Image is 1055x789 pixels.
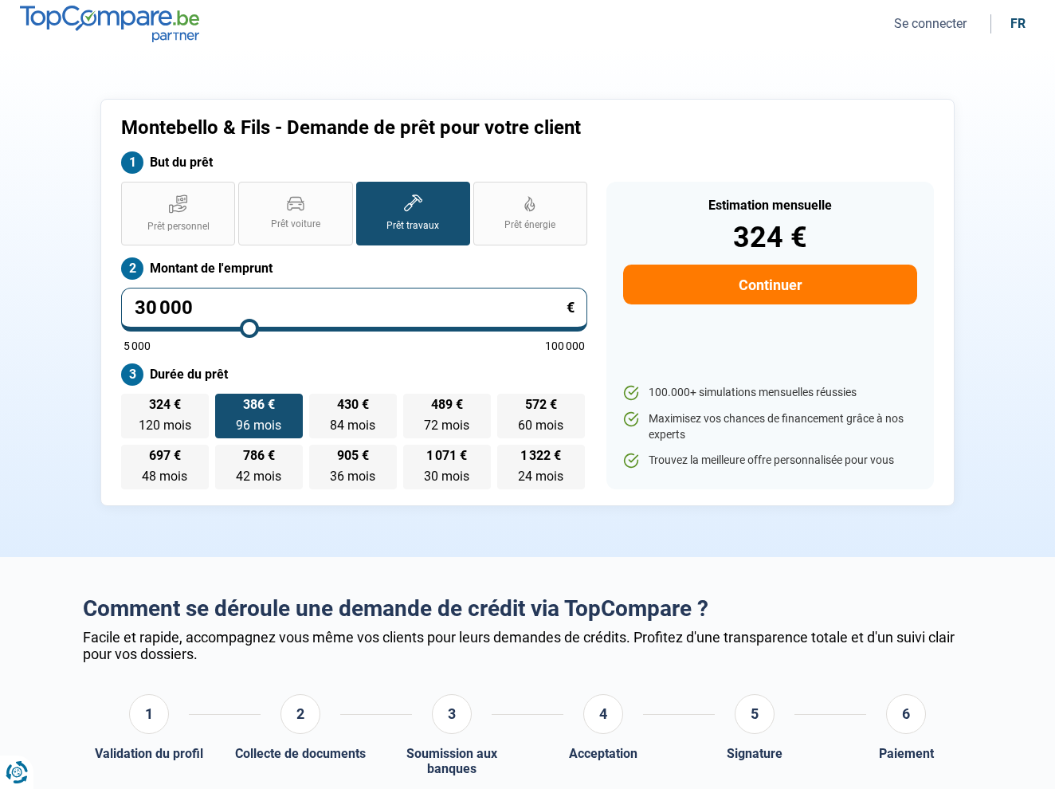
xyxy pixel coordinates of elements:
[149,398,181,411] span: 324 €
[886,694,926,734] div: 6
[583,694,623,734] div: 4
[330,469,375,484] span: 36 mois
[623,411,917,442] li: Maximisez vos chances de financement grâce à nos experts
[121,363,587,386] label: Durée du prêt
[121,257,587,280] label: Montant de l'emprunt
[337,398,369,411] span: 430 €
[518,418,563,433] span: 60 mois
[330,418,375,433] span: 84 mois
[129,694,169,734] div: 1
[280,694,320,734] div: 2
[727,746,782,761] div: Signature
[504,218,555,232] span: Prêt énergie
[545,340,585,351] span: 100 000
[147,220,210,234] span: Prêt personnel
[432,694,472,734] div: 3
[424,469,469,484] span: 30 mois
[623,265,917,304] button: Continuer
[569,746,637,761] div: Acceptation
[1010,16,1026,31] div: fr
[623,223,917,252] div: 324 €
[236,418,281,433] span: 96 mois
[623,199,917,212] div: Estimation mensuelle
[735,694,775,734] div: 5
[518,469,563,484] span: 24 mois
[337,449,369,462] span: 905 €
[149,449,181,462] span: 697 €
[142,469,187,484] span: 48 mois
[426,449,467,462] span: 1 071 €
[121,151,587,174] label: But du prêt
[889,15,971,32] button: Se connecter
[235,746,366,761] div: Collecte de documents
[386,219,439,233] span: Prêt travaux
[431,398,463,411] span: 489 €
[236,469,281,484] span: 42 mois
[243,449,275,462] span: 786 €
[386,746,518,776] div: Soumission aux banques
[83,629,972,662] div: Facile et rapide, accompagnez vous même vos clients pour leurs demandes de crédits. Profitez d'un...
[121,116,726,139] h1: Montebello & Fils - Demande de prêt pour votre client
[520,449,561,462] span: 1 322 €
[271,218,320,231] span: Prêt voiture
[83,595,972,622] h2: Comment se déroule une demande de crédit via TopCompare ?
[124,340,151,351] span: 5 000
[424,418,469,433] span: 72 mois
[623,385,917,401] li: 100.000+ simulations mensuelles réussies
[879,746,934,761] div: Paiement
[20,6,199,41] img: TopCompare.be
[623,453,917,469] li: Trouvez la meilleure offre personnalisée pour vous
[567,300,575,315] span: €
[525,398,557,411] span: 572 €
[95,746,203,761] div: Validation du profil
[243,398,275,411] span: 386 €
[139,418,191,433] span: 120 mois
